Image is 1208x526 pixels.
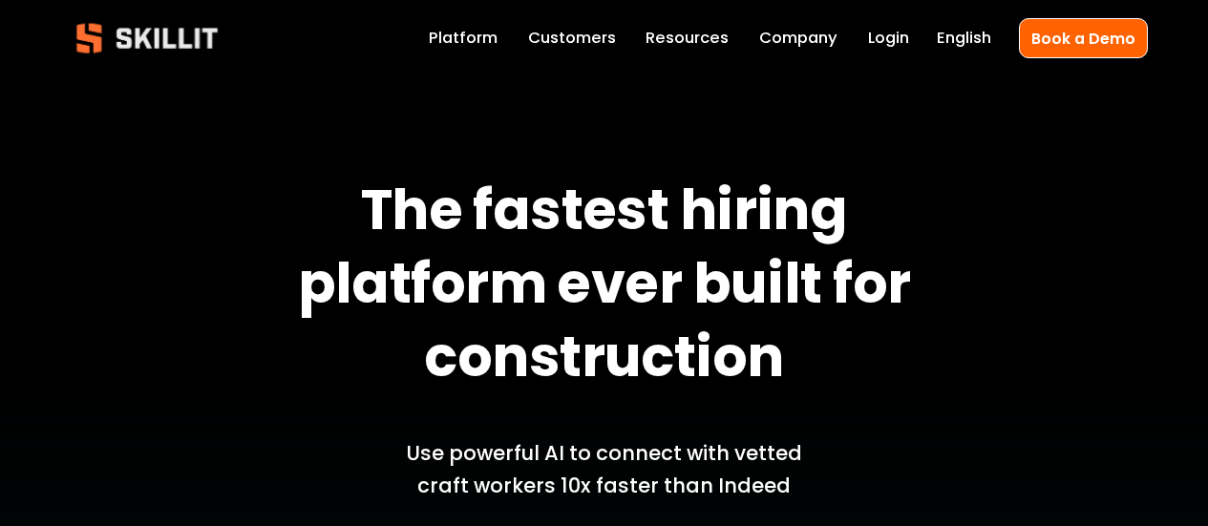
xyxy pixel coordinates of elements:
span: Resources [646,27,729,51]
a: Login [868,25,909,52]
span: English [937,27,991,51]
a: Book a Demo [1019,18,1148,57]
div: language picker [937,25,991,52]
img: Skillit [60,10,234,67]
a: folder dropdown [646,25,729,52]
a: Customers [528,25,616,52]
strong: The fastest hiring platform ever built for construction [298,168,922,410]
p: Use powerful AI to connect with vetted craft workers 10x faster than Indeed [381,437,828,502]
a: Platform [429,25,498,52]
a: Company [759,25,837,52]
